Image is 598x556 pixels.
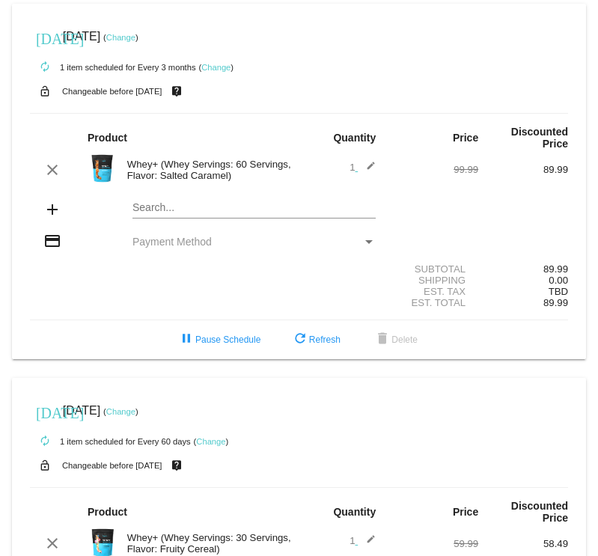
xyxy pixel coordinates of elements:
a: Change [106,407,135,416]
strong: Discounted Price [511,126,568,150]
mat-icon: lock_open [36,82,54,101]
span: Delete [373,334,418,345]
a: Change [196,437,225,446]
strong: Quantity [333,506,376,518]
button: Refresh [279,326,353,353]
mat-icon: autorenew [36,58,54,76]
mat-select: Payment Method [132,236,376,248]
mat-icon: edit [358,534,376,552]
small: Changeable before [DATE] [62,87,162,96]
mat-icon: clear [43,161,61,179]
input: Search... [132,202,376,214]
span: Refresh [291,334,341,345]
div: Whey+ (Whey Servings: 60 Servings, Flavor: Salted Caramel) [120,159,299,181]
small: ( ) [103,407,138,416]
button: Delete [361,326,430,353]
span: 0.00 [549,275,568,286]
div: 89.99 [478,164,568,175]
strong: Price [453,506,478,518]
div: Subtotal [388,263,478,275]
strong: Quantity [333,132,376,144]
img: Image-1-Carousel-Whey-5lb-Salted-Caramel.png [88,153,118,183]
mat-icon: pause [177,331,195,349]
div: 99.99 [388,164,478,175]
small: ( ) [194,437,229,446]
mat-icon: lock_open [36,456,54,475]
mat-icon: edit [358,161,376,179]
small: 1 item scheduled for Every 60 days [30,437,191,446]
button: Pause Schedule [165,326,272,353]
div: 89.99 [478,263,568,275]
span: 1 [350,162,376,173]
mat-icon: credit_card [43,232,61,250]
small: ( ) [198,63,234,72]
mat-icon: delete [373,331,391,349]
strong: Product [88,506,127,518]
div: Shipping [388,275,478,286]
div: 58.49 [478,538,568,549]
a: Change [106,33,135,42]
mat-icon: live_help [168,82,186,101]
strong: Product [88,132,127,144]
mat-icon: clear [43,534,61,552]
mat-icon: refresh [291,331,309,349]
strong: Discounted Price [511,500,568,524]
a: Change [201,63,231,72]
span: 1 [350,535,376,546]
div: Est. Total [388,297,478,308]
span: TBD [549,286,568,297]
span: Payment Method [132,236,212,248]
mat-icon: add [43,201,61,219]
small: ( ) [103,33,138,42]
mat-icon: autorenew [36,433,54,450]
mat-icon: live_help [168,456,186,475]
span: Pause Schedule [177,334,260,345]
small: Changeable before [DATE] [62,461,162,470]
div: Whey+ (Whey Servings: 30 Servings, Flavor: Fruity Cereal) [120,532,299,555]
div: 59.99 [388,538,478,549]
strong: Price [453,132,478,144]
mat-icon: [DATE] [36,28,54,46]
span: 89.99 [543,297,568,308]
mat-icon: [DATE] [36,403,54,421]
small: 1 item scheduled for Every 3 months [30,63,196,72]
div: Est. Tax [388,286,478,297]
